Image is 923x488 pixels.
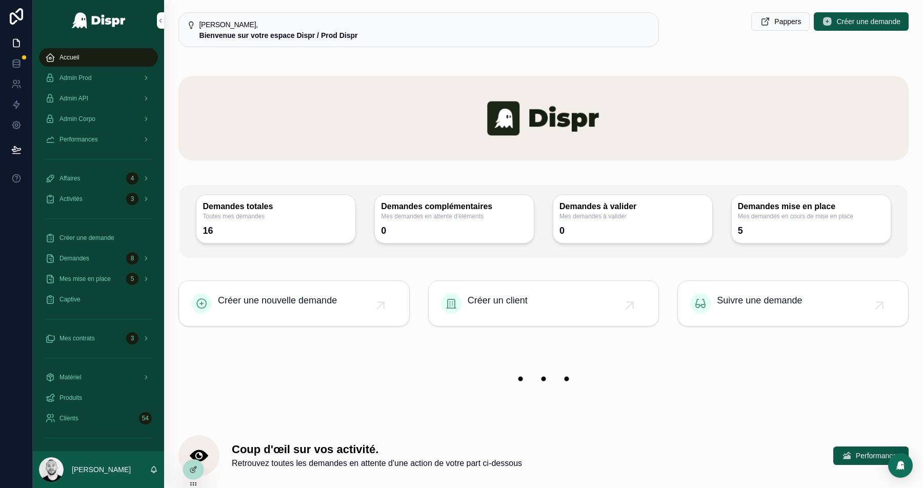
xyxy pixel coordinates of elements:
a: Produits [39,389,158,407]
span: Pappers [774,16,801,27]
span: Mes contrats [59,334,95,342]
span: Performances [59,135,98,144]
span: Créer une nouvelle demande [218,293,337,308]
div: 0 [381,225,386,237]
h3: Demandes complémentaires [381,201,528,213]
span: Captive [59,295,81,303]
div: scrollable content [33,41,164,451]
a: Admin Corpo [39,110,158,128]
button: Pappers [751,12,810,31]
span: Mes demandes en cours de mise en place [738,212,885,220]
div: 0 [559,225,565,237]
span: Créer un client [468,293,528,308]
span: Accueil [59,53,79,62]
span: Performances [856,451,900,461]
span: Demandes [59,254,89,262]
div: 54 [139,412,152,424]
span: Activités [59,195,83,203]
div: 5 [738,225,743,237]
span: Retrouvez toutes les demandes en attente d'une action de votre part ci-dessous [232,457,522,470]
span: Admin Prod [59,74,92,82]
div: **Bienvenue sur votre espace Dispr / Prod Dispr** [199,30,651,40]
span: Mes mise en place [59,275,111,283]
a: Affaires4 [39,169,158,188]
span: Créer une demande [59,234,114,242]
span: Créer une demande [836,16,900,27]
div: Open Intercom Messenger [888,453,913,478]
a: Suivre une demande [678,281,908,326]
a: Mes mise en place5 [39,270,158,288]
div: 16 [203,225,213,237]
span: Toutes mes demandes [203,212,349,220]
h3: Demandes mise en place [738,201,885,213]
a: Activités3 [39,190,158,208]
h5: Bonjour Tom, [199,21,651,28]
button: Performances [833,446,909,465]
span: Admin API [59,94,88,103]
span: Mes demandes à valider [559,212,706,220]
img: banner-dispr.png [178,76,909,160]
h3: Demandes totales [203,201,349,213]
a: Admin Prod [39,69,158,87]
div: 8 [126,252,138,265]
a: Admin API [39,89,158,108]
a: Clients54 [39,409,158,428]
div: 4 [126,172,138,185]
div: 3 [126,332,138,344]
div: 5 [126,273,138,285]
a: Créer un client [429,281,659,326]
div: 3 [126,193,138,205]
span: Admin Corpo [59,115,95,123]
a: Captive [39,290,158,309]
a: Demandes8 [39,249,158,268]
img: App logo [71,12,126,29]
strong: Bienvenue sur votre espace Dispr / Prod Dispr [199,31,358,39]
a: Créer une demande [39,229,158,247]
a: Matériel [39,368,158,387]
span: Affaires [59,174,80,182]
h1: Coup d'œil sur vos activité. [232,442,522,458]
span: Produits [59,394,82,402]
span: Matériel [59,373,82,381]
span: Suivre une demande [717,293,802,308]
a: Mes contrats3 [39,329,158,348]
span: Clients [59,414,78,422]
p: [PERSON_NAME] [72,464,131,475]
button: Créer une demande [814,12,909,31]
a: Créer une nouvelle demande [179,281,409,326]
h3: Demandes à valider [559,201,706,213]
a: Performances [39,130,158,149]
img: 22208-banner-empty.png [178,355,909,402]
a: Accueil [39,48,158,67]
span: Mes demandes en attente d'éléments [381,212,528,220]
